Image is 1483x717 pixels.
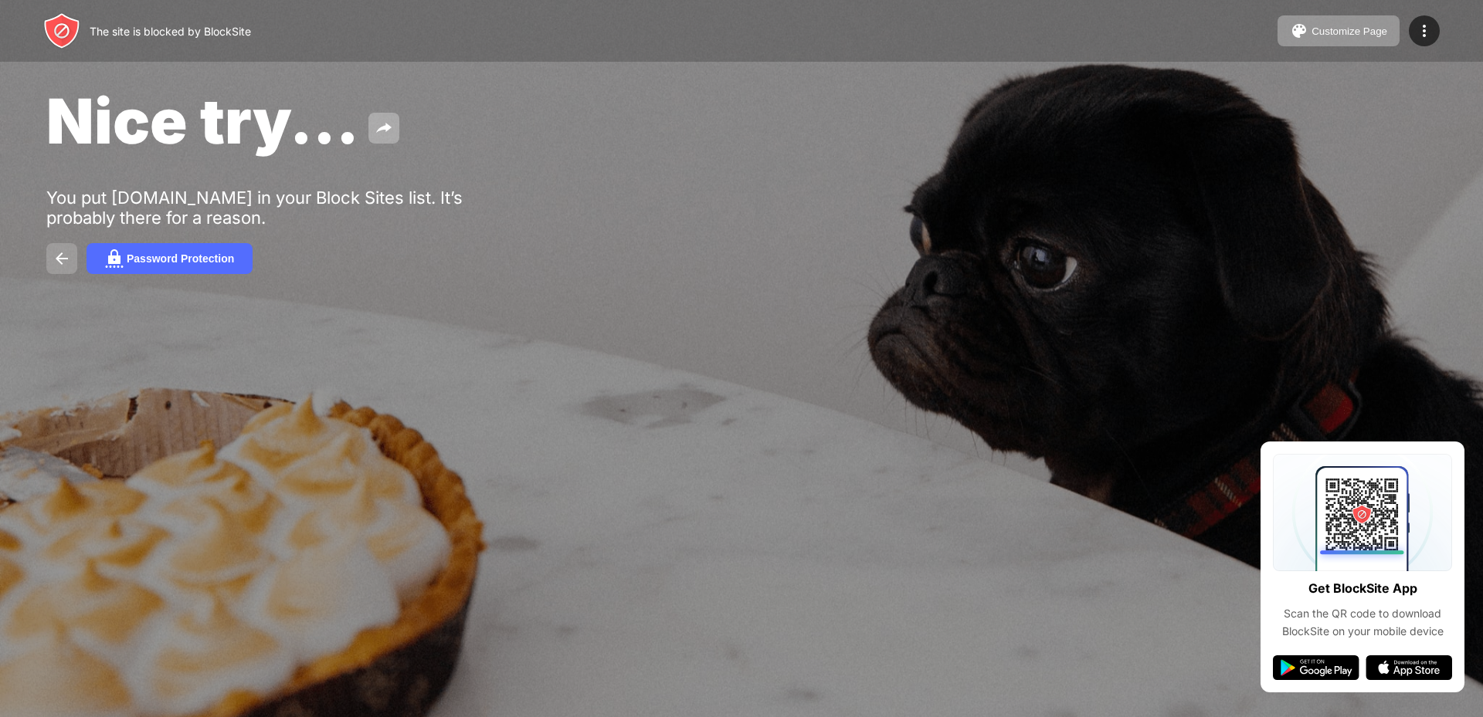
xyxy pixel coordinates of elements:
img: google-play.svg [1273,655,1359,680]
img: pallet.svg [1290,22,1308,40]
img: header-logo.svg [43,12,80,49]
div: Password Protection [127,252,234,265]
div: Get BlockSite App [1308,577,1417,600]
span: Nice try... [46,83,359,158]
div: You put [DOMAIN_NAME] in your Block Sites list. It’s probably there for a reason. [46,188,524,228]
img: menu-icon.svg [1415,22,1434,40]
img: back.svg [53,249,71,268]
img: app-store.svg [1366,655,1452,680]
img: qrcode.svg [1273,454,1452,571]
button: Password Protection [87,243,253,274]
div: Customize Page [1312,25,1387,37]
div: Scan the QR code to download BlockSite on your mobile device [1273,605,1452,640]
img: share.svg [375,119,393,137]
div: The site is blocked by BlockSite [90,25,251,38]
img: password.svg [105,249,124,268]
button: Customize Page [1278,15,1400,46]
